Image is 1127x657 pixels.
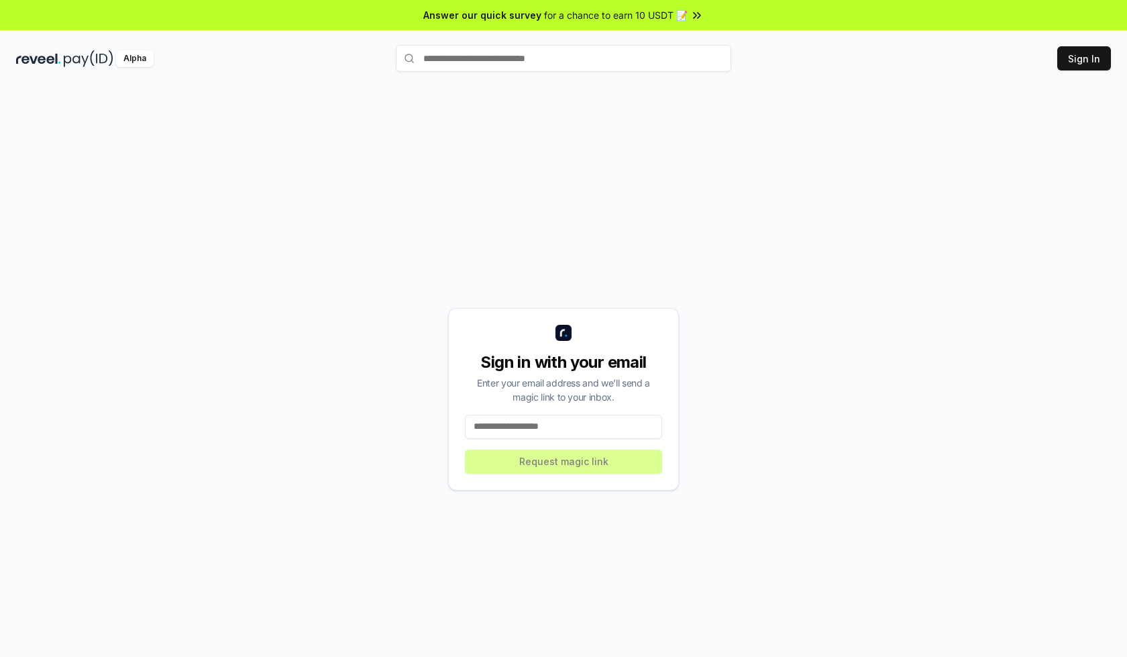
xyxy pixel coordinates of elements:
[465,376,662,404] div: Enter your email address and we’ll send a magic link to your inbox.
[16,50,61,67] img: reveel_dark
[465,352,662,373] div: Sign in with your email
[555,325,572,341] img: logo_small
[1057,46,1111,70] button: Sign In
[64,50,113,67] img: pay_id
[116,50,154,67] div: Alpha
[423,8,541,22] span: Answer our quick survey
[544,8,688,22] span: for a chance to earn 10 USDT 📝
